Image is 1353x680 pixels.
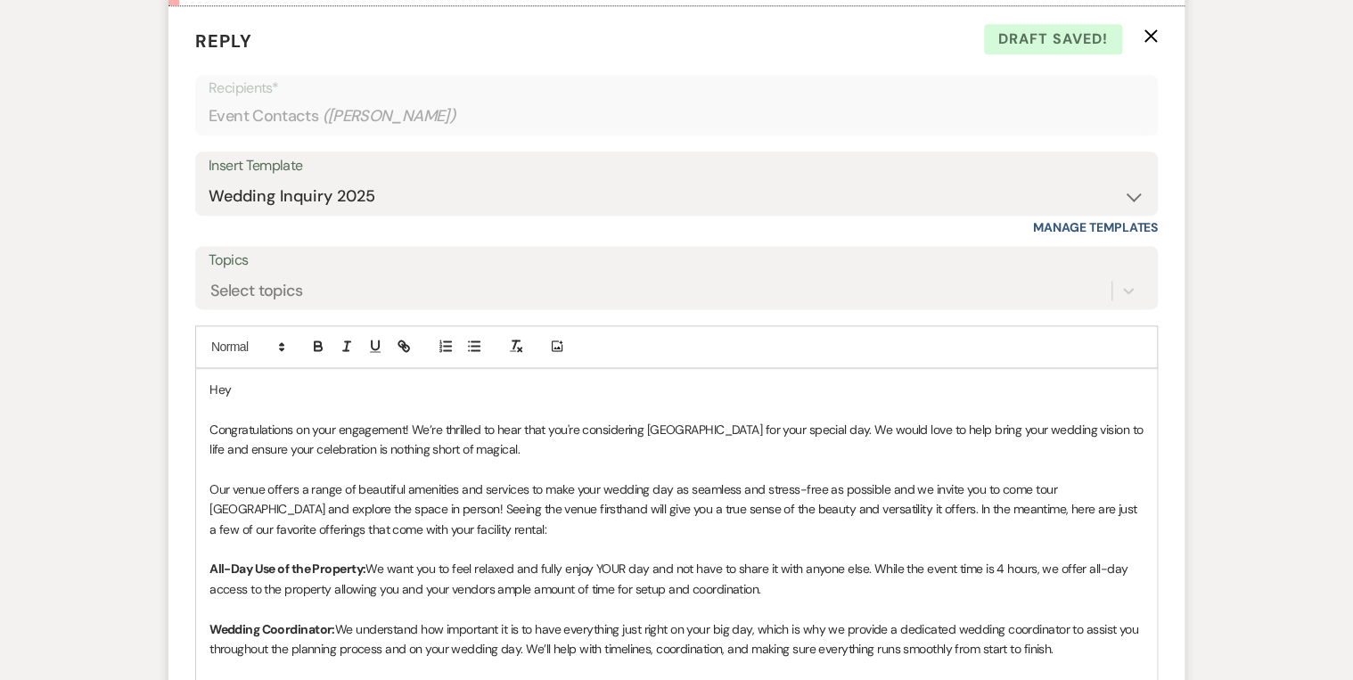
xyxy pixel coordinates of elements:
span: ( [PERSON_NAME] ) [322,104,455,128]
div: Insert Template [209,153,1144,179]
div: Select topics [210,278,303,302]
label: Topics [209,248,1144,274]
p: Hey [209,380,1144,399]
p: We want you to feel relaxed and fully enjoy YOUR day and not have to share it with anyone else. W... [209,559,1144,599]
div: Event Contacts [209,99,1144,134]
p: Congratulations on your engagement! We’re thrilled to hear that you're considering [GEOGRAPHIC_DA... [209,420,1144,460]
span: Reply [195,29,252,53]
p: Recipients* [209,77,1144,100]
strong: Wedding Coordinator: [209,621,335,637]
span: Draft saved! [984,24,1122,54]
strong: All-Day Use of the Property: [209,561,365,577]
a: Manage Templates [1033,219,1158,235]
p: We understand how important it is to have everything just right on your big day, which is why we ... [209,619,1144,660]
p: Our venue offers a range of beautiful amenities and services to make your wedding day as seamless... [209,479,1144,539]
